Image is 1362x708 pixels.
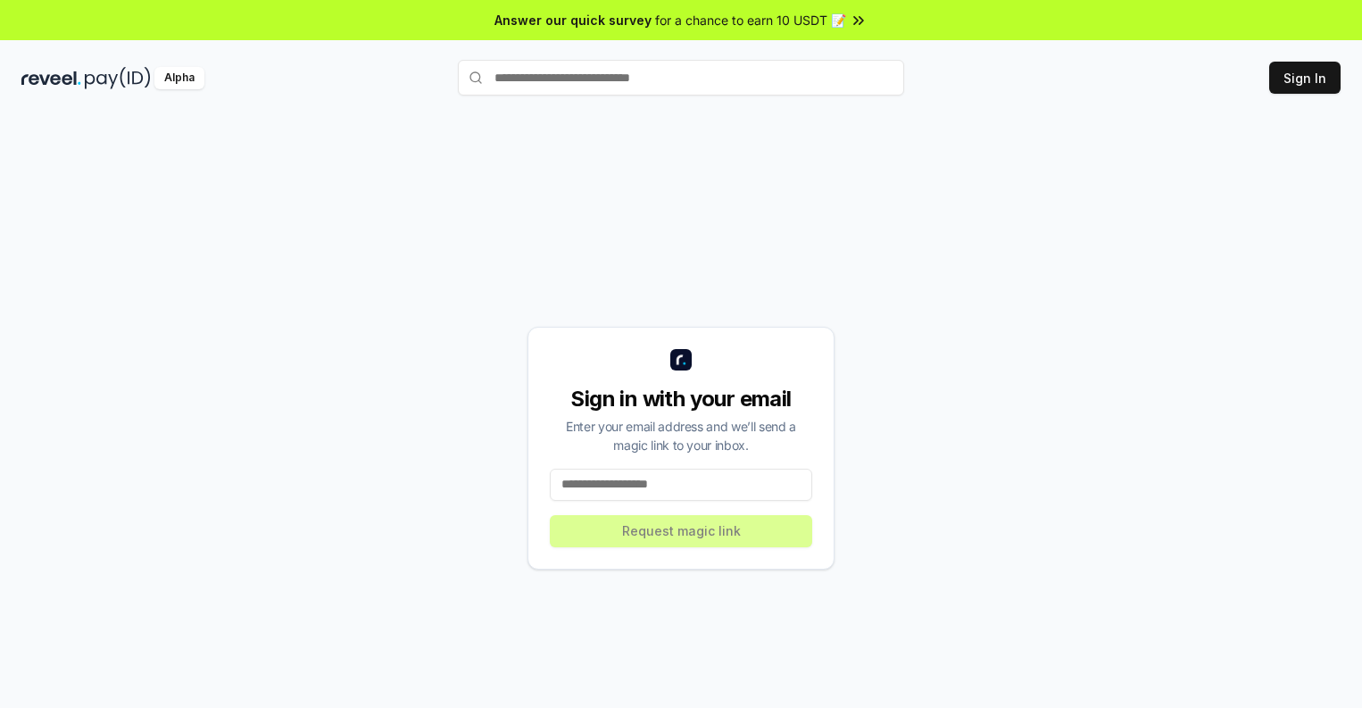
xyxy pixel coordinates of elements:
[85,67,151,89] img: pay_id
[655,11,846,29] span: for a chance to earn 10 USDT 📝
[1269,62,1341,94] button: Sign In
[670,349,692,371] img: logo_small
[550,417,812,454] div: Enter your email address and we’ll send a magic link to your inbox.
[21,67,81,89] img: reveel_dark
[494,11,652,29] span: Answer our quick survey
[550,385,812,413] div: Sign in with your email
[154,67,204,89] div: Alpha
